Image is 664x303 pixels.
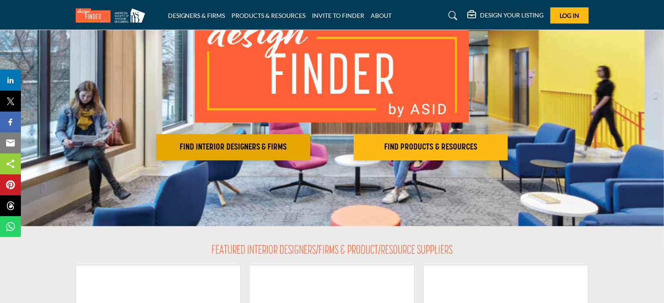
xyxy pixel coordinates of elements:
[354,134,508,160] button: FIND PRODUCTS & RESOURCES
[232,12,306,19] a: PRODUCTS & RESOURCES
[550,7,589,24] button: Log In
[312,12,365,19] a: INVITE TO FINDER
[195,9,469,123] img: image
[371,12,392,19] a: ABOUT
[76,8,150,23] img: Site Logo
[168,12,225,19] a: DESIGNERS & FIRMS
[440,9,463,23] a: Search
[468,10,544,21] div: DESIGN YOUR LISTING
[480,11,544,19] h5: DESIGN YOUR LISTING
[211,244,453,259] h2: FEATURED INTERIOR DESIGNERS/FIRMS & PRODUCT/RESOURCE SUPPLIERS
[560,12,579,19] span: Log In
[159,142,308,153] h2: FIND INTERIOR DESIGNERS & FIRMS
[156,134,310,160] button: FIND INTERIOR DESIGNERS & FIRMS
[356,142,505,153] h2: FIND PRODUCTS & RESOURCES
